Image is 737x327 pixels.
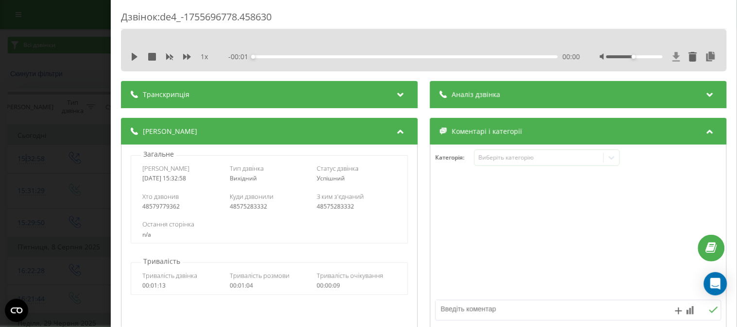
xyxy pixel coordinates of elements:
[229,282,309,289] div: 00:01:04
[435,154,474,161] h4: Категорія :
[229,203,309,210] div: 48575283332
[142,231,396,238] div: n/a
[317,203,396,210] div: 48575283332
[229,164,263,173] span: Тип дзвінка
[563,52,580,62] span: 00:00
[5,299,28,322] button: Open CMP widget
[317,271,383,280] span: Тривалість очікування
[317,174,345,182] span: Успішний
[251,55,255,59] div: Accessibility label
[141,257,183,266] p: Тривалість
[141,149,176,159] p: Загальне
[229,192,273,201] span: Куди дзвонили
[143,127,197,136] span: [PERSON_NAME]
[142,203,222,210] div: 48579779362
[317,282,396,289] div: 00:00:09
[452,90,500,99] span: Аналіз дзвінка
[478,154,600,162] div: Виберіть категорію
[229,271,289,280] span: Тривалість розмови
[228,52,253,62] span: - 00:01
[317,192,364,201] span: З ким з'єднаний
[317,164,359,173] span: Статус дзвінка
[201,52,208,62] span: 1 x
[142,282,222,289] div: 00:01:13
[229,174,257,182] span: Вихідний
[142,192,178,201] span: Хто дзвонив
[452,127,522,136] span: Коментарі і категорії
[142,220,194,229] span: Остання сторінка
[142,164,189,173] span: [PERSON_NAME]
[121,10,727,29] div: Дзвінок : de4_-1755696778.458630
[142,271,197,280] span: Тривалість дзвінка
[704,272,727,295] div: Open Intercom Messenger
[632,55,635,59] div: Accessibility label
[143,90,189,99] span: Транскрипція
[142,175,222,182] div: [DATE] 15:32:58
